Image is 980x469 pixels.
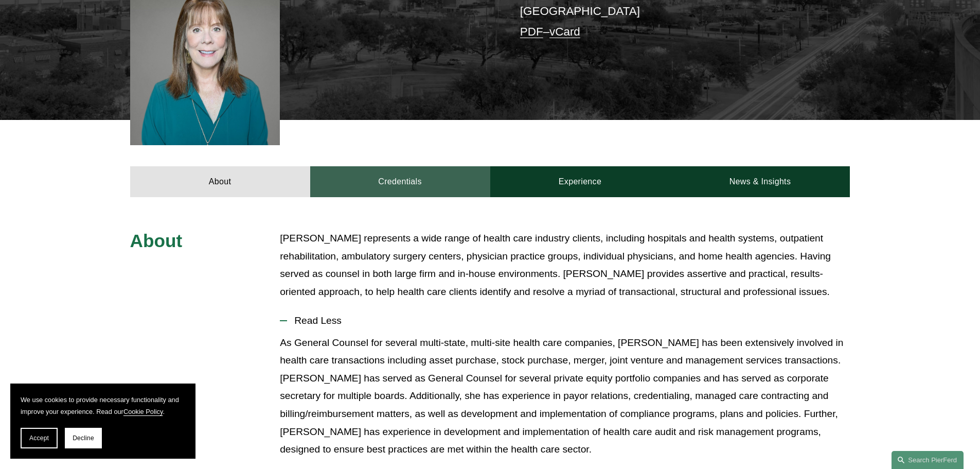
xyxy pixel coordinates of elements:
[280,307,850,334] button: Read Less
[287,315,850,326] span: Read Less
[29,435,49,442] span: Accept
[21,428,58,448] button: Accept
[123,408,163,415] a: Cookie Policy
[10,384,195,459] section: Cookie banner
[65,428,102,448] button: Decline
[130,231,183,251] span: About
[73,435,94,442] span: Decline
[280,334,850,459] p: As General Counsel for several multi-state, multi-site health care companies, [PERSON_NAME] has b...
[490,166,670,197] a: Experience
[520,25,543,38] a: PDF
[130,166,310,197] a: About
[280,230,850,301] p: [PERSON_NAME] represents a wide range of health care industry clients, including hospitals and he...
[892,451,964,469] a: Search this site
[549,25,580,38] a: vCard
[310,166,490,197] a: Credentials
[21,394,185,418] p: We use cookies to provide necessary functionality and improve your experience. Read our .
[670,166,850,197] a: News & Insights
